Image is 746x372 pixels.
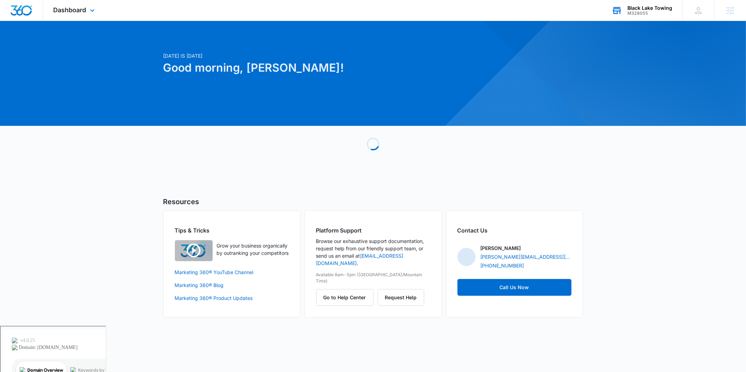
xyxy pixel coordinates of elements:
[11,11,17,17] img: logo_orange.svg
[27,41,63,46] div: Domain Overview
[627,11,672,16] div: account id
[163,52,440,59] p: [DATE] is [DATE]
[316,272,430,284] p: Available 8am-5pm ([GEOGRAPHIC_DATA]/Mountain Time)
[481,253,571,260] a: [PERSON_NAME][EMAIL_ADDRESS][DOMAIN_NAME]
[175,294,289,302] a: Marketing 360® Product Updates
[481,262,524,269] a: [PHONE_NUMBER]
[175,269,289,276] a: Marketing 360® YouTube Channel
[457,248,476,266] img: Alexis Austere
[175,240,213,261] img: Quick Overview Video
[217,242,289,257] p: Grow your business organically by outranking your competitors
[19,41,24,46] img: tab_domain_overview_orange.svg
[378,289,424,306] button: Request Help
[627,5,672,11] div: account name
[378,294,424,300] a: Request Help
[316,237,430,267] p: Browse our exhaustive support documentation, request help from our friendly support team, or send...
[20,11,34,17] div: v 4.0.25
[481,244,521,252] p: [PERSON_NAME]
[11,18,17,24] img: website_grey.svg
[316,289,374,306] button: Go to Help Center
[54,6,86,14] span: Dashboard
[70,41,75,46] img: tab_keywords_by_traffic_grey.svg
[175,281,289,289] a: Marketing 360® Blog
[457,279,571,296] a: Call Us Now
[316,294,378,300] a: Go to Help Center
[175,226,289,235] h2: Tips & Tricks
[163,59,440,76] h1: Good morning, [PERSON_NAME]!
[457,226,571,235] h2: Contact Us
[316,226,430,235] h2: Platform Support
[18,18,77,24] div: Domain: [DOMAIN_NAME]
[163,196,583,207] h5: Resources
[77,41,118,46] div: Keywords by Traffic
